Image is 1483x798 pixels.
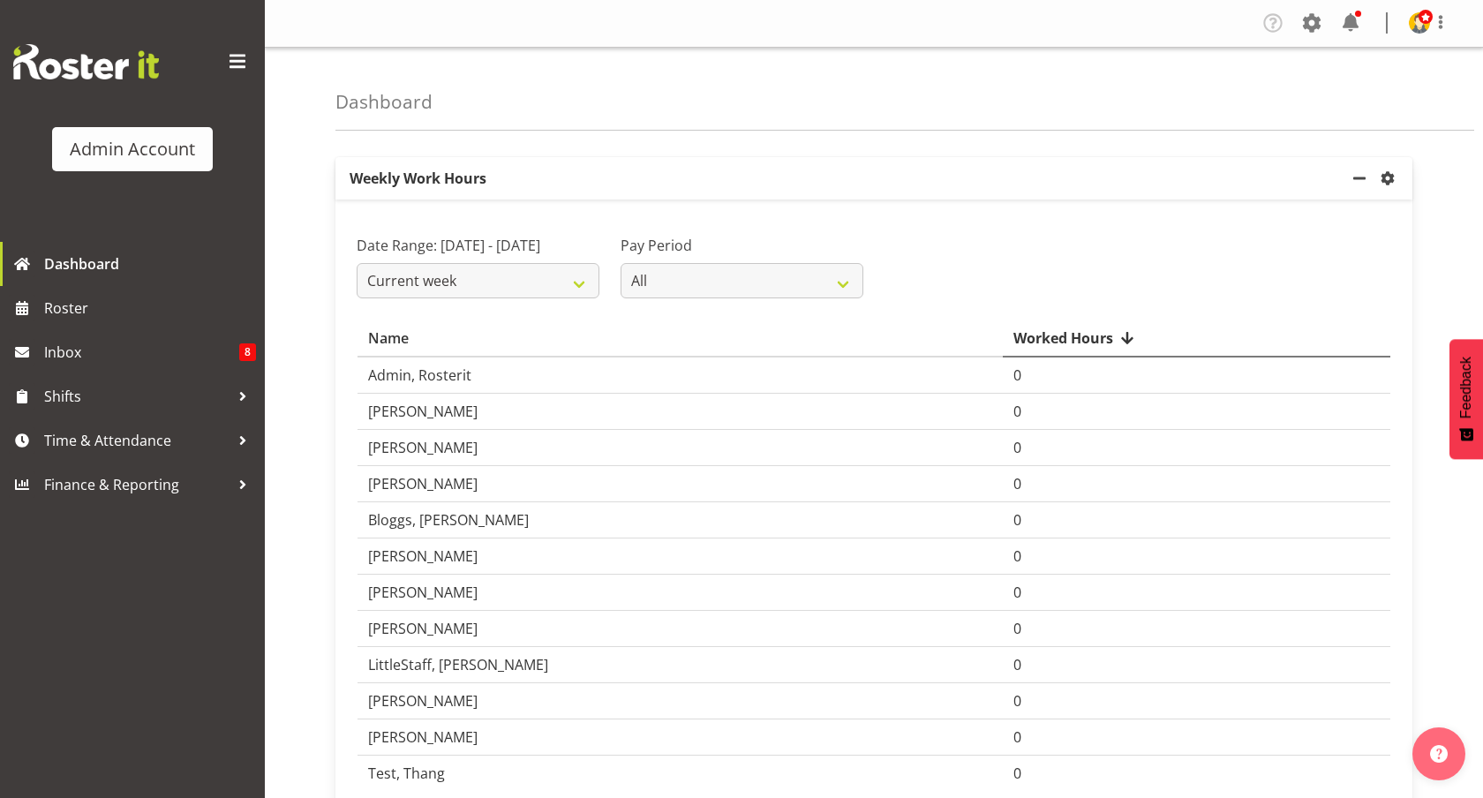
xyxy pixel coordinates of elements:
span: Inbox [44,339,239,365]
span: 8 [239,343,256,361]
h4: Dashboard [335,92,433,112]
img: help-xxl-2.png [1430,745,1448,763]
span: Finance & Reporting [44,471,230,498]
div: Admin Account [70,136,195,162]
span: Roster [44,295,256,321]
span: Feedback [1458,357,1474,418]
span: Dashboard [44,251,256,277]
img: Rosterit website logo [13,44,159,79]
span: Time & Attendance [44,427,230,454]
button: Feedback - Show survey [1449,339,1483,459]
span: Shifts [44,383,230,410]
img: admin-rosteritf9cbda91fdf824d97c9d6345b1f660ea.png [1409,12,1430,34]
